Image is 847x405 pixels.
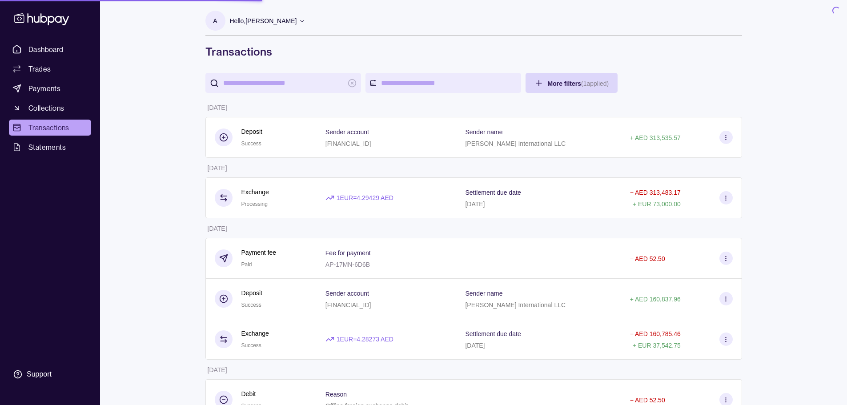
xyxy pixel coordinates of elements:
p: [FINANCIAL_ID] [325,140,371,147]
p: ( 1 applied) [581,80,609,87]
p: Settlement due date [465,330,521,337]
a: Transactions [9,120,91,136]
p: [PERSON_NAME] International LLC [465,140,566,147]
p: [FINANCIAL_ID] [325,301,371,309]
p: Sender name [465,128,502,136]
p: 1 EUR = 4.28273 AED [337,334,393,344]
span: Paid [241,261,252,268]
p: Sender account [325,290,369,297]
p: + EUR 37,542.75 [633,342,681,349]
input: search [223,73,343,93]
span: Success [241,302,261,308]
p: Fee for payment [325,249,371,257]
a: Payments [9,80,91,96]
p: [DATE] [465,342,485,349]
span: Success [241,140,261,147]
p: + AED 160,837.96 [630,296,681,303]
p: Deposit [241,127,262,136]
p: [DATE] [208,366,227,373]
p: [DATE] [465,200,485,208]
p: Hello, [PERSON_NAME] [230,16,297,26]
span: Collections [28,103,64,113]
span: Payments [28,83,60,94]
span: Trades [28,64,51,74]
p: AP-17MN-6D6B [325,261,370,268]
p: − AED 313,483.17 [630,189,681,196]
p: + EUR 73,000.00 [633,200,681,208]
p: 1 EUR = 4.29429 AED [337,193,393,203]
p: Exchange [241,187,269,197]
p: Deposit [241,288,262,298]
p: Reason [325,391,347,398]
h1: Transactions [205,44,742,59]
p: [PERSON_NAME] International LLC [465,301,566,309]
span: More filters [548,80,609,87]
span: Success [241,342,261,349]
div: Support [27,369,52,379]
p: [DATE] [208,164,227,172]
a: Collections [9,100,91,116]
span: Transactions [28,122,69,133]
a: Dashboard [9,41,91,57]
p: Payment fee [241,248,277,257]
p: [DATE] [208,104,227,111]
p: + AED 313,535.57 [630,134,681,141]
a: Support [9,365,91,384]
a: Statements [9,139,91,155]
p: Exchange [241,329,269,338]
p: A [213,16,217,26]
span: Processing [241,201,268,207]
p: Settlement due date [465,189,521,196]
button: More filters(1applied) [526,73,618,93]
a: Trades [9,61,91,77]
p: Debit [241,389,261,399]
span: Statements [28,142,66,152]
p: − AED 52.50 [630,255,665,262]
span: Dashboard [28,44,64,55]
p: − AED 160,785.46 [630,330,681,337]
p: Sender account [325,128,369,136]
p: − AED 52.50 [630,397,665,404]
p: Sender name [465,290,502,297]
p: [DATE] [208,225,227,232]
